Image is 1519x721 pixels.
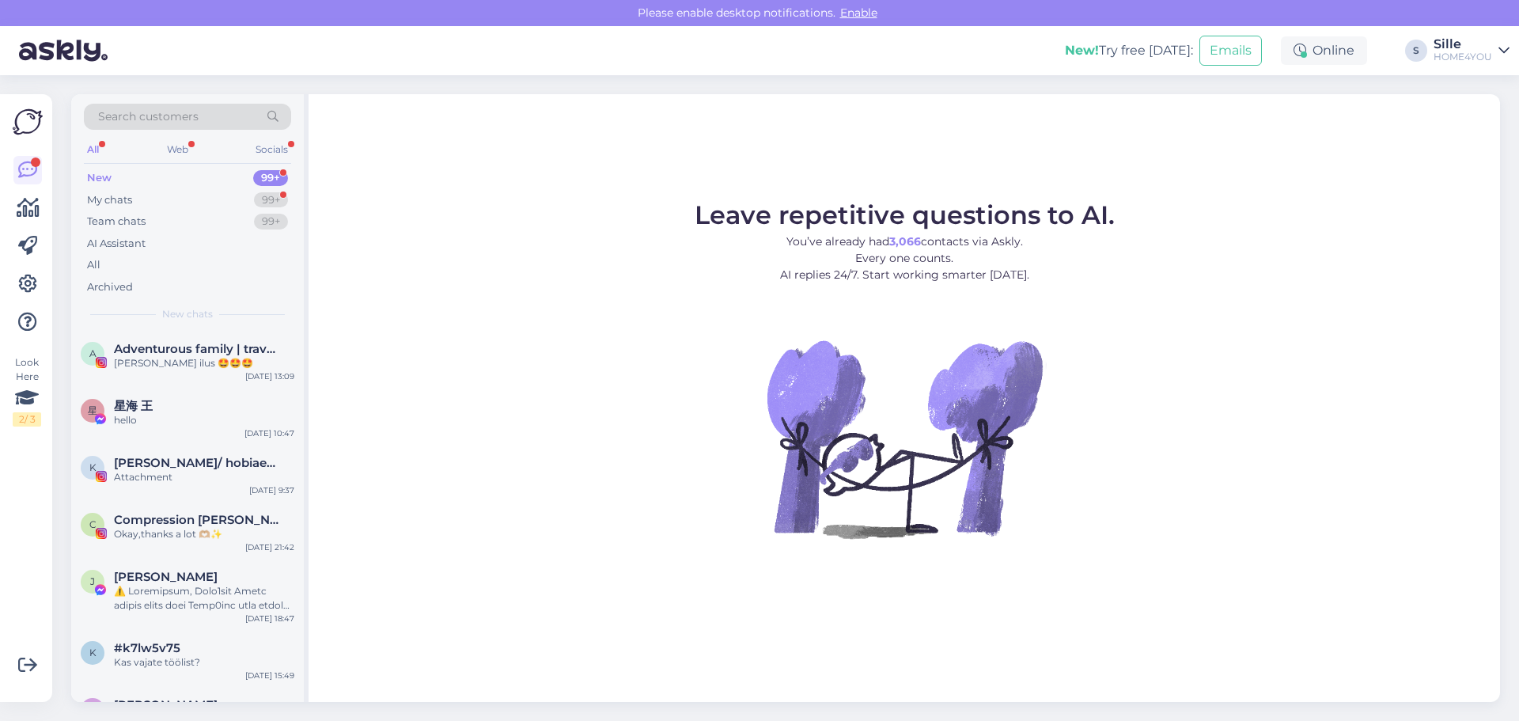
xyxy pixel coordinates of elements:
[114,399,153,413] span: 星海 王
[13,107,43,137] img: Askly Logo
[87,279,133,295] div: Archived
[87,170,112,186] div: New
[114,342,278,356] span: Adventurous family | travel tips ✈️
[89,461,97,473] span: K
[84,139,102,160] div: All
[89,647,97,658] span: k
[1434,38,1510,63] a: SilleHOME4YOU
[87,257,100,273] div: All
[1281,36,1367,65] div: Online
[245,670,294,681] div: [DATE] 15:49
[89,347,97,359] span: A
[114,456,278,470] span: Kairet Pintman/ hobiaednik🌺
[245,541,294,553] div: [DATE] 21:42
[13,355,41,427] div: Look Here
[889,234,921,249] b: 3,066
[1434,51,1492,63] div: HOME4YOU
[1065,43,1099,58] b: New!
[695,233,1115,283] p: You’ve already had contacts via Askly. Every one counts. AI replies 24/7. Start working smarter [...
[114,527,294,541] div: Okay,thanks a lot 🫶🏼✨
[87,236,146,252] div: AI Assistant
[1434,38,1492,51] div: Sille
[249,484,294,496] div: [DATE] 9:37
[114,513,278,527] span: Compression Sofa Tanzuo
[89,518,97,530] span: C
[254,214,288,230] div: 99+
[252,139,291,160] div: Socials
[695,199,1115,230] span: Leave repetitive questions to AI.
[164,139,191,160] div: Web
[1065,41,1193,60] div: Try free [DATE]:
[114,413,294,427] div: hello
[1199,36,1262,66] button: Emails
[762,296,1047,581] img: No Chat active
[835,6,882,20] span: Enable
[114,655,294,670] div: Kas vajate töölist?
[253,170,288,186] div: 99+
[114,356,294,370] div: [PERSON_NAME] ilus 🤩🤩🤩
[244,427,294,439] div: [DATE] 10:47
[87,192,132,208] div: My chats
[254,192,288,208] div: 99+
[114,641,180,655] span: #k7lw5v75
[114,470,294,484] div: Attachment
[114,584,294,613] div: ⚠️ Loremipsum, Dolo1sit Ametc adipis elits doei Temp0inc utla etdol ma aliqu enimadmin veniamqu n...
[245,370,294,382] div: [DATE] 13:09
[114,698,218,712] span: LUVINA
[245,613,294,624] div: [DATE] 18:47
[87,214,146,230] div: Team chats
[88,404,97,416] span: 星
[1405,40,1427,62] div: S
[114,570,218,584] span: Juande Martín Granados
[13,412,41,427] div: 2 / 3
[162,307,213,321] span: New chats
[90,575,95,587] span: J
[98,108,199,125] span: Search customers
